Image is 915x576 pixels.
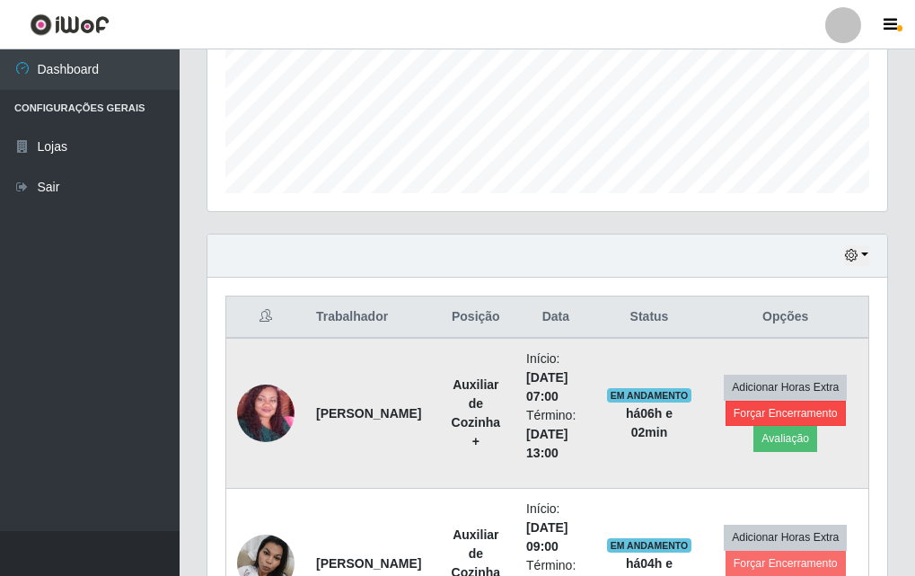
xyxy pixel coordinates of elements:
img: CoreUI Logo [30,13,110,36]
button: Adicionar Horas Extra [724,375,847,400]
strong: [PERSON_NAME] [316,556,421,571]
th: Data [515,297,595,339]
th: Posição [436,297,515,339]
strong: [PERSON_NAME] [316,406,421,421]
li: Término: [526,406,585,463]
strong: Auxiliar de Cozinha + [452,377,500,448]
th: Status [596,297,703,339]
li: Início: [526,350,585,406]
button: Avaliação [753,426,817,451]
time: [DATE] 07:00 [526,370,567,403]
th: Opções [702,297,868,339]
button: Forçar Encerramento [726,551,846,576]
span: EM ANDAMENTO [607,538,692,553]
img: 1695958183677.jpeg [237,354,295,473]
button: Forçar Encerramento [726,401,846,426]
time: [DATE] 13:00 [526,427,567,460]
th: Trabalhador [305,297,436,339]
strong: há 06 h e 02 min [626,406,673,439]
li: Início: [526,500,585,556]
time: [DATE] 09:00 [526,520,567,554]
button: Adicionar Horas Extra [724,525,847,550]
span: EM ANDAMENTO [607,388,692,403]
